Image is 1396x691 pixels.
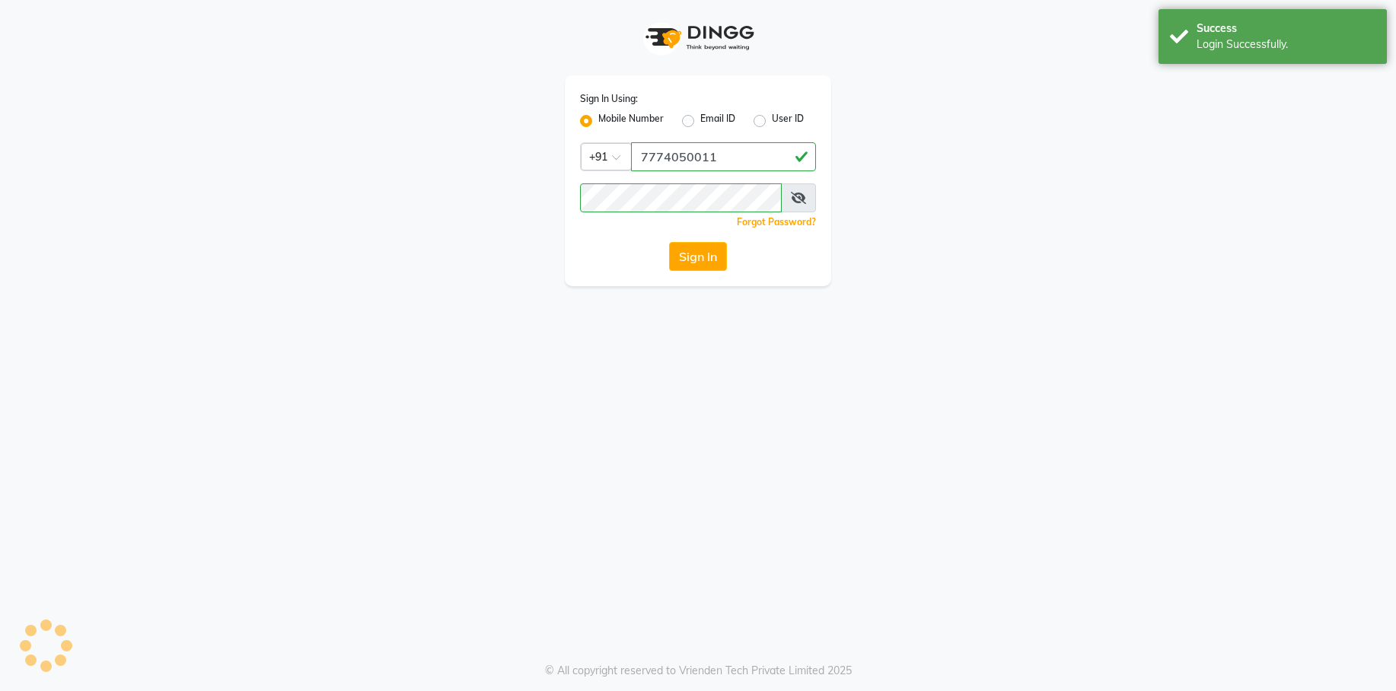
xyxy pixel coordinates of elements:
input: Username [580,183,782,212]
label: User ID [772,112,804,130]
button: Sign In [669,242,727,271]
div: Success [1197,21,1375,37]
label: Sign In Using: [580,92,638,106]
div: Login Successfully. [1197,37,1375,53]
a: Forgot Password? [737,216,816,228]
label: Email ID [700,112,735,130]
label: Mobile Number [598,112,664,130]
img: logo1.svg [637,15,759,60]
input: Username [631,142,816,171]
